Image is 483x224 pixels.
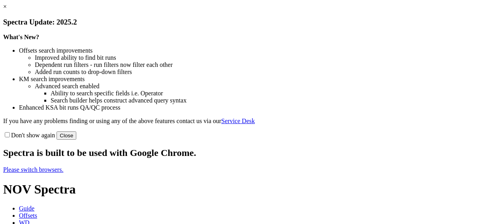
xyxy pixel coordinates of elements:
a: × [3,3,7,10]
input: Don't show again [5,132,10,137]
h1: NOV Spectra [3,182,480,197]
h3: Spectra Update: 2025.2 [3,18,480,27]
li: KM search improvements [19,76,480,83]
li: Improved ability to find bit runs [35,54,480,61]
li: Added run counts to drop-down filters [35,68,480,76]
a: Service Desk [221,118,255,124]
button: Close [57,131,76,140]
a: Please switch browsers. [3,166,63,173]
span: Guide [19,205,34,212]
p: If you have any problems finding or using any of the above features contact us via our [3,118,480,125]
li: Enhanced KSA bit runs QA/QC process [19,104,480,111]
h2: Spectra is built to be used with Google Chrome. [3,148,480,158]
strong: What's New? [3,34,39,40]
span: Offsets [19,212,37,219]
li: Advanced search enabled [35,83,480,90]
li: Search builder helps construct advanced query syntax [51,97,480,104]
label: Don't show again [3,132,55,139]
li: Offsets search improvements [19,47,480,54]
li: Dependent run filters - run filters now filter each other [35,61,480,68]
li: Ability to search specific fields i.e. Operator [51,90,480,97]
